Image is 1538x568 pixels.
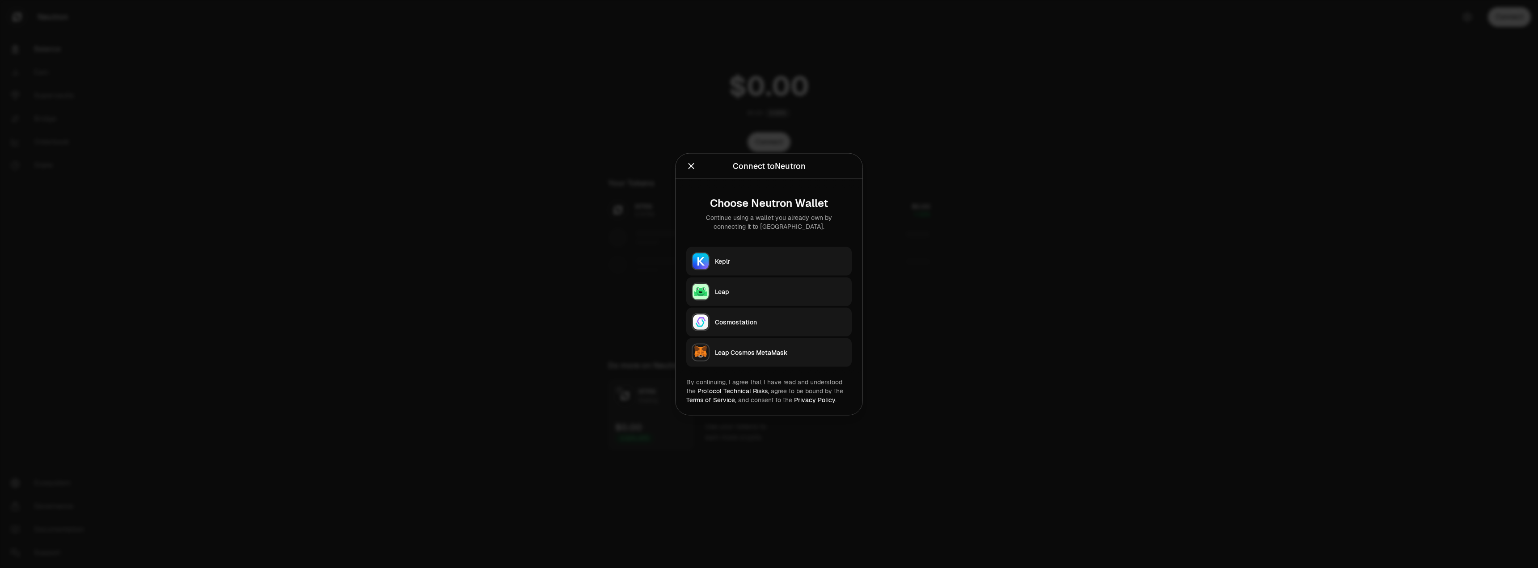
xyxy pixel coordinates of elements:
[715,287,846,296] div: Leap
[686,277,852,306] button: LeapLeap
[686,338,852,366] button: Leap Cosmos MetaMaskLeap Cosmos MetaMask
[693,197,845,209] div: Choose Neutron Wallet
[686,395,736,404] a: Terms of Service,
[693,253,709,269] img: Keplr
[715,348,846,357] div: Leap Cosmos MetaMask
[686,160,696,172] button: Close
[693,344,709,360] img: Leap Cosmos MetaMask
[693,314,709,330] img: Cosmostation
[794,395,837,404] a: Privacy Policy.
[715,257,846,265] div: Keplr
[686,247,852,275] button: KeplrKeplr
[697,387,769,395] a: Protocol Technical Risks,
[733,160,806,172] div: Connect to Neutron
[686,307,852,336] button: CosmostationCosmostation
[686,377,852,404] div: By continuing, I agree that I have read and understood the agree to be bound by the and consent t...
[693,283,709,299] img: Leap
[693,213,845,231] div: Continue using a wallet you already own by connecting it to [GEOGRAPHIC_DATA].
[715,317,846,326] div: Cosmostation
